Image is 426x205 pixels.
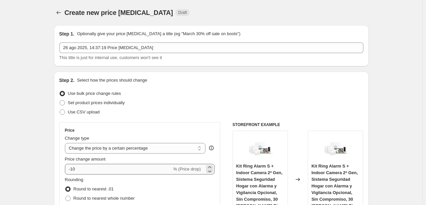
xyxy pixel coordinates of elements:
[68,109,100,114] span: Use CSV upload
[68,100,125,105] span: Set product prices individually
[59,77,75,84] h2: Step 2.
[74,196,135,201] span: Round to nearest whole number
[77,31,240,37] p: Optionally give your price [MEDICAL_DATA] a title (eg "March 30% off sale on boots")
[65,177,83,182] span: Rounding
[208,145,215,151] div: help
[54,8,63,17] button: Price change jobs
[65,136,89,141] span: Change type
[65,9,173,16] span: Create new price [MEDICAL_DATA]
[178,10,187,15] span: Draft
[173,167,201,171] span: % (Price drop)
[65,164,172,174] input: -15
[233,122,363,127] h6: STOREFRONT EXAMPLE
[65,157,106,162] span: Price change amount
[59,55,162,60] span: This title is just for internal use, customers won't see it
[68,91,121,96] span: Use bulk price change rules
[65,128,75,133] h3: Price
[77,77,147,84] p: Select how the prices should change
[59,42,363,53] input: 30% off holiday sale
[322,134,349,161] img: 61Sw5eEb1dL_80x.jpg
[59,31,75,37] h2: Step 1.
[247,134,273,161] img: 61Sw5eEb1dL_80x.jpg
[74,186,114,191] span: Round to nearest .01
